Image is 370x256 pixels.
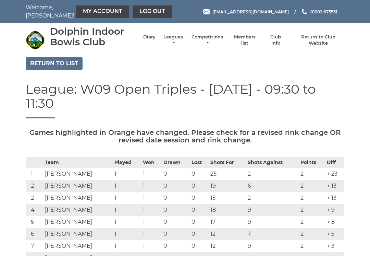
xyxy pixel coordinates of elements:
[246,216,299,228] td: 9
[230,34,259,46] a: Members list
[325,216,344,228] td: + 8
[190,180,209,192] td: 0
[209,168,246,180] td: 25
[190,192,209,204] td: 0
[299,192,325,204] td: 2
[203,9,210,14] img: Email
[113,240,141,252] td: 1
[293,34,344,46] a: Return to Club Website
[43,240,113,252] td: [PERSON_NAME]
[325,192,344,204] td: + 13
[299,180,325,192] td: 2
[325,240,344,252] td: + 3
[325,204,344,216] td: + 9
[26,192,43,204] td: 2
[266,34,286,46] a: Club Info
[190,157,209,168] th: Lost
[26,168,43,180] td: 1
[299,216,325,228] td: 2
[26,180,43,192] td: 2
[162,228,190,240] td: 0
[43,216,113,228] td: [PERSON_NAME]
[246,228,299,240] td: 7
[162,192,190,204] td: 0
[141,192,162,204] td: 1
[43,157,113,168] th: Team
[246,192,299,204] td: 2
[212,9,289,14] span: [EMAIL_ADDRESS][DOMAIN_NAME]
[299,204,325,216] td: 2
[203,9,289,15] a: Email [EMAIL_ADDRESS][DOMAIN_NAME]
[26,129,344,144] h5: Games highlighted in Orange have changed. Please check for a revised rink change OR revised date ...
[162,240,190,252] td: 0
[43,192,113,204] td: [PERSON_NAME]
[26,3,152,20] nav: Welcome, [PERSON_NAME]!
[209,204,246,216] td: 18
[310,9,337,14] span: 01202 675551
[299,240,325,252] td: 2
[113,216,141,228] td: 1
[209,216,246,228] td: 17
[325,180,344,192] td: + 13
[141,157,162,168] th: Won
[190,204,209,216] td: 0
[162,204,190,216] td: 0
[190,228,209,240] td: 0
[325,168,344,180] td: + 23
[209,180,246,192] td: 19
[141,240,162,252] td: 1
[209,240,246,252] td: 12
[190,168,209,180] td: 0
[246,168,299,180] td: 2
[43,168,113,180] td: [PERSON_NAME]
[113,157,141,168] th: Played
[133,5,172,18] a: Log out
[26,228,43,240] td: 6
[301,9,337,15] a: Phone us 01202 675551
[299,157,325,168] th: Points
[113,204,141,216] td: 1
[162,180,190,192] td: 0
[209,192,246,204] td: 15
[26,31,45,49] img: Dolphin Indoor Bowls Club
[113,192,141,204] td: 1
[26,240,43,252] td: 7
[50,26,136,47] div: Dolphin Indoor Bowls Club
[246,240,299,252] td: 9
[141,204,162,216] td: 1
[162,34,184,46] a: Leagues
[162,157,190,168] th: Drawn
[246,180,299,192] td: 6
[141,228,162,240] td: 1
[113,228,141,240] td: 1
[190,240,209,252] td: 0
[141,216,162,228] td: 1
[302,9,307,14] img: Phone us
[76,5,129,18] a: My Account
[325,228,344,240] td: + 5
[299,228,325,240] td: 2
[246,204,299,216] td: 9
[190,216,209,228] td: 0
[43,204,113,216] td: [PERSON_NAME]
[113,180,141,192] td: 1
[299,168,325,180] td: 2
[162,168,190,180] td: 0
[43,180,113,192] td: [PERSON_NAME]
[209,228,246,240] td: 12
[143,34,156,40] a: Diary
[141,168,162,180] td: 1
[325,157,344,168] th: Diff
[26,204,43,216] td: 4
[162,216,190,228] td: 0
[26,216,43,228] td: 5
[26,82,344,119] h1: League: W09 Open Triples - [DATE] - 09:30 to 11:30
[113,168,141,180] td: 1
[43,228,113,240] td: [PERSON_NAME]
[209,157,246,168] th: Shots For
[246,157,299,168] th: Shots Against
[191,34,224,46] a: Competitions
[141,180,162,192] td: 1
[26,57,83,70] a: Return to list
